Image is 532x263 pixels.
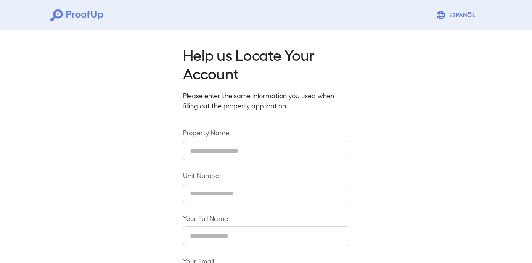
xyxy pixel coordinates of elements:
[432,7,482,24] button: Espanõl
[183,171,349,180] label: Unit Number
[183,213,349,223] label: Your Full Name
[183,128,349,137] label: Property Name
[183,91,349,111] p: Please enter the same information you used when filling out the property application.
[183,45,349,82] h2: Help us Locate Your Account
